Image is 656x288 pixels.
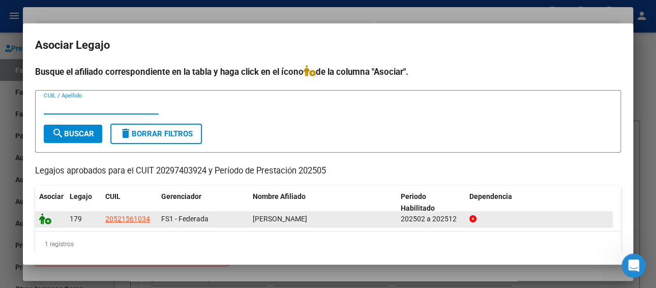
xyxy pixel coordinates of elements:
iframe: Intercom live chat [621,253,646,278]
span: Legajo [70,192,92,200]
span: CARRARO GENNARO [253,215,307,223]
span: Gerenciador [161,192,201,200]
span: Asociar [39,192,64,200]
datatable-header-cell: Dependencia [465,186,613,219]
datatable-header-cell: Gerenciador [157,186,249,219]
span: Borrar Filtros [120,129,193,138]
span: Buscar [52,129,94,138]
span: 179 [70,215,82,223]
h2: Asociar Legajo [35,36,621,55]
button: Buscar [44,125,102,143]
datatable-header-cell: Legajo [66,186,101,219]
datatable-header-cell: CUIL [101,186,157,219]
div: 1 registros [35,232,621,257]
span: CUIL [105,192,121,200]
mat-icon: search [52,127,64,139]
span: FS1 - Federada [161,215,208,223]
datatable-header-cell: Asociar [35,186,66,219]
p: Legajos aprobados para el CUIT 20297403924 y Período de Prestación 202505 [35,165,621,178]
span: 20521561034 [105,215,150,223]
h4: Busque el afiliado correspondiente en la tabla y haga click en el ícono de la columna "Asociar". [35,65,621,78]
div: 202502 a 202512 [401,213,461,225]
mat-icon: delete [120,127,132,139]
span: Periodo Habilitado [401,192,435,212]
datatable-header-cell: Periodo Habilitado [397,186,465,219]
span: Dependencia [469,192,512,200]
button: Borrar Filtros [110,124,202,144]
span: Nombre Afiliado [253,192,306,200]
datatable-header-cell: Nombre Afiliado [249,186,397,219]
